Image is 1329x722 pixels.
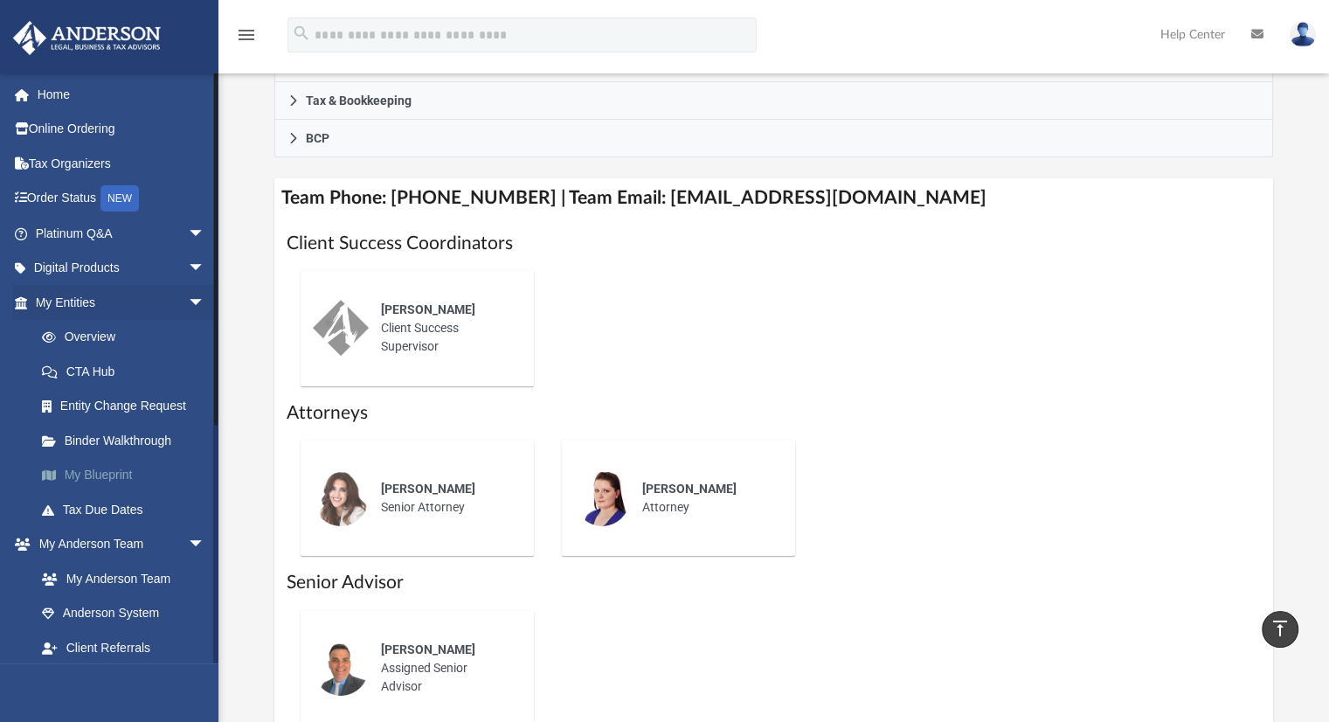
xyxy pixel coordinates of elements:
[8,21,166,55] img: Anderson Advisors Platinum Portal
[630,468,783,529] div: Attorney
[100,185,139,212] div: NEW
[24,354,232,389] a: CTA Hub
[369,628,522,708] div: Assigned Senior Advisor
[313,300,369,356] img: thumbnail
[1290,22,1316,47] img: User Pic
[642,482,737,496] span: [PERSON_NAME]
[574,470,630,526] img: thumbnail
[306,132,329,144] span: BCP
[306,94,412,107] span: Tax & Bookkeeping
[1270,618,1291,639] i: vertical_align_top
[12,527,223,562] a: My Anderson Teamarrow_drop_down
[24,630,223,665] a: Client Referrals
[24,458,232,493] a: My Blueprint
[12,181,232,217] a: Order StatusNEW
[12,146,232,181] a: Tax Organizers
[12,112,232,147] a: Online Ordering
[369,288,522,368] div: Client Success Supervisor
[287,231,1262,256] h1: Client Success Coordinators
[381,642,475,656] span: [PERSON_NAME]
[274,82,1274,120] a: Tax & Bookkeeping
[188,251,223,287] span: arrow_drop_down
[274,178,1274,218] h4: Team Phone: [PHONE_NUMBER] | Team Email: [EMAIL_ADDRESS][DOMAIN_NAME]
[24,423,232,458] a: Binder Walkthrough
[236,24,257,45] i: menu
[274,120,1274,157] a: BCP
[24,561,214,596] a: My Anderson Team
[313,470,369,526] img: thumbnail
[12,77,232,112] a: Home
[381,302,475,316] span: [PERSON_NAME]
[24,389,232,424] a: Entity Change Request
[369,468,522,529] div: Senior Attorney
[188,527,223,563] span: arrow_drop_down
[24,492,232,527] a: Tax Due Dates
[313,640,369,696] img: thumbnail
[12,285,232,320] a: My Entitiesarrow_drop_down
[12,251,232,286] a: Digital Productsarrow_drop_down
[292,24,311,43] i: search
[381,482,475,496] span: [PERSON_NAME]
[188,216,223,252] span: arrow_drop_down
[236,33,257,45] a: menu
[24,320,232,355] a: Overview
[188,285,223,321] span: arrow_drop_down
[1262,611,1298,648] a: vertical_align_top
[287,400,1262,426] h1: Attorneys
[24,596,223,631] a: Anderson System
[12,216,232,251] a: Platinum Q&Aarrow_drop_down
[287,570,1262,595] h1: Senior Advisor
